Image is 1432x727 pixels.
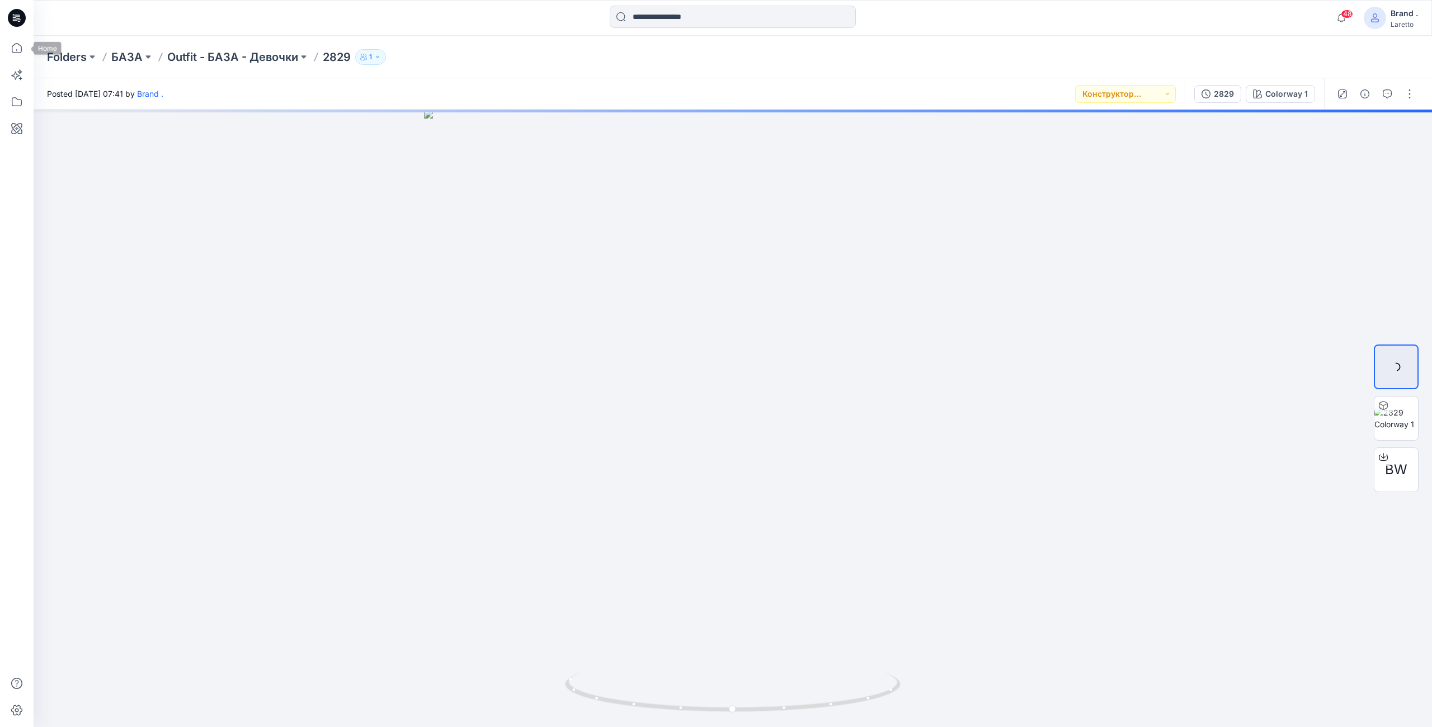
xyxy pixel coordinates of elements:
[1391,20,1418,29] div: Laretto
[1214,88,1234,100] div: 2829
[1194,85,1241,103] button: 2829
[323,49,351,65] p: 2829
[111,49,143,65] a: БАЗА
[1374,407,1418,430] img: 2829 Colorway 1
[1246,85,1315,103] button: Colorway 1
[355,49,386,65] button: 1
[1341,10,1353,18] span: 48
[1391,7,1418,20] div: Brand .
[137,89,163,98] a: Brand .
[1370,13,1379,22] svg: avatar
[167,49,298,65] a: Outfit - БАЗА - Девочки
[1265,88,1308,100] div: Colorway 1
[1385,460,1407,480] span: BW
[1356,85,1374,103] button: Details
[47,49,87,65] a: Folders
[369,51,372,63] p: 1
[47,88,163,100] span: Posted [DATE] 07:41 by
